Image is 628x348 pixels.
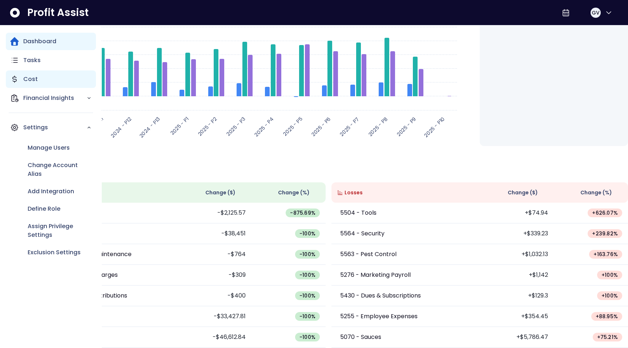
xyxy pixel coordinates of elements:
td: -$764 [177,244,251,265]
td: +$1,142 [480,265,554,286]
text: 2025 - P10 [423,115,446,139]
p: Dashboard [23,37,56,46]
p: Tasks [23,56,41,65]
span: GV [592,9,600,16]
span: + 88.95 % [596,313,618,320]
span: Profit Assist [27,6,89,19]
td: +$129.3 [480,286,554,306]
span: Change ( $ ) [508,189,538,197]
p: Manage Users [28,143,70,152]
p: 5563 - Pest Control [340,250,396,259]
text: 2025 - P2 [196,115,218,137]
p: Change Account Alias [28,161,92,178]
text: 2025 - P6 [310,115,332,138]
td: +$74.94 [480,203,554,223]
p: Wins & Losses [29,166,628,174]
text: 2025 - P5 [282,115,304,137]
p: Financial Insights [23,94,86,102]
p: Assign Privilege Settings [28,222,92,239]
span: Losses [345,189,363,197]
td: -$33,427.81 [177,306,251,327]
span: -100 % [299,230,315,237]
p: Cost [23,75,38,84]
span: Change (%) [580,189,612,197]
text: 2025 - P7 [338,115,361,138]
text: 2025 - P4 [253,115,275,138]
td: +$339.23 [480,223,554,244]
td: -$400 [177,286,251,306]
span: -100 % [299,292,315,299]
span: + 75.21 % [597,333,618,341]
span: + 100 % [601,271,618,279]
p: 5430 - Dues & Subscriptions [340,291,421,300]
td: -$309 [177,265,251,286]
p: 5255 - Employee Expenses [340,312,418,321]
p: Add Integration [28,187,74,196]
p: 5564 - Security [340,229,385,238]
p: Settings [23,123,86,132]
text: 2025 - P3 [225,115,247,137]
p: Define Role [28,205,60,213]
span: -875.69 % [290,209,315,217]
span: + 626.07 % [592,209,618,217]
p: 5504 - Tools [340,209,377,217]
span: + 239.82 % [592,230,618,237]
p: 5070 - Sauces [340,333,381,341]
p: Exclusion Settings [28,248,81,257]
text: 2024 - P13 [138,115,162,139]
span: Change (%) [278,189,310,197]
text: 2024 - P12 [109,115,133,139]
span: + 163.76 % [593,251,618,258]
text: 2025 - P1 [169,115,190,137]
span: -100 % [299,333,315,341]
span: Change ( $ ) [205,189,235,197]
text: 2025 - P8 [367,115,389,138]
td: -$2,125.57 [177,203,251,223]
span: -100 % [299,271,315,279]
td: -$38,451 [177,223,251,244]
td: +$354.45 [480,306,554,327]
text: 2025 - P9 [395,115,418,138]
td: -$46,612.84 [177,327,251,348]
td: +$1,032.13 [480,244,554,265]
span: -100 % [299,251,315,258]
span: -100 % [299,313,315,320]
p: 5276 - Marketing Payroll [340,271,411,279]
span: + 100 % [601,292,618,299]
td: +$5,786.47 [480,327,554,348]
